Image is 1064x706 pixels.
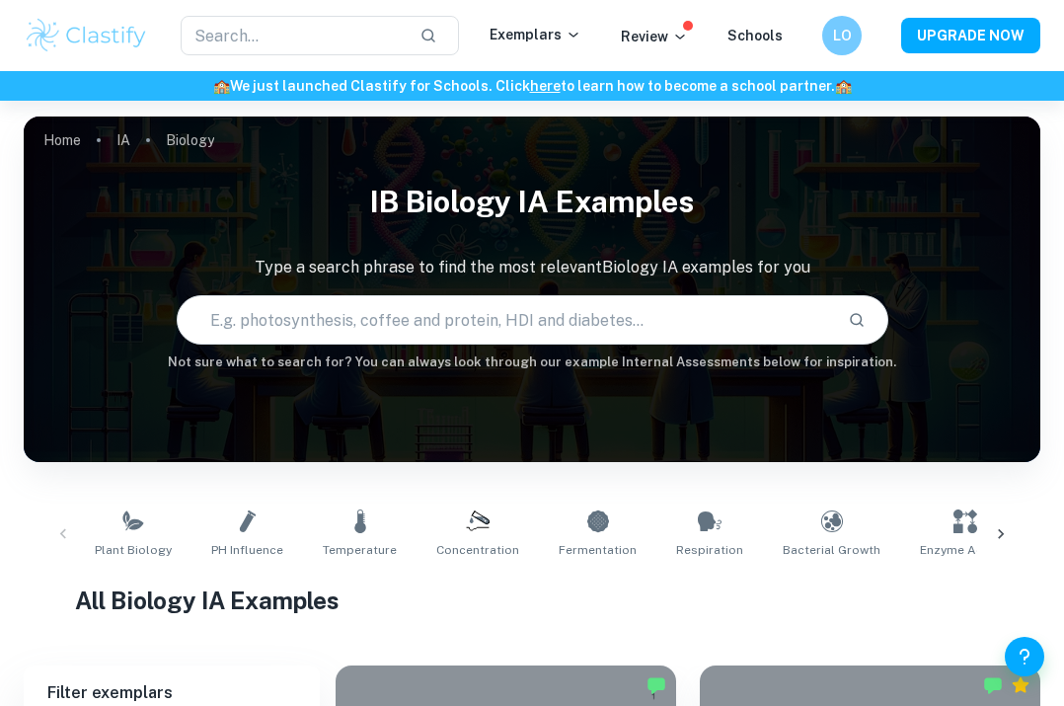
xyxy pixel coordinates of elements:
[181,16,404,55] input: Search...
[983,675,1003,695] img: Marked
[116,126,130,154] a: IA
[75,583,990,618] h1: All Biology IA Examples
[559,541,637,559] span: Fermentation
[24,256,1040,279] p: Type a search phrase to find the most relevant Biology IA examples for you
[621,26,688,47] p: Review
[920,541,1011,559] span: Enzyme Activity
[95,541,172,559] span: Plant Biology
[835,78,852,94] span: 🏫
[24,353,1040,372] h6: Not sure what to search for? You can always look through our example Internal Assessments below f...
[211,541,283,559] span: pH Influence
[178,292,832,348] input: E.g. photosynthesis, coffee and protein, HDI and diabetes...
[727,28,783,43] a: Schools
[24,16,149,55] img: Clastify logo
[24,172,1040,232] h1: IB Biology IA examples
[490,24,581,45] p: Exemplars
[4,75,1060,97] h6: We just launched Clastify for Schools. Click to learn how to become a school partner.
[646,675,666,695] img: Marked
[783,541,880,559] span: Bacterial Growth
[822,16,862,55] button: LO
[1005,637,1044,676] button: Help and Feedback
[1011,675,1030,695] div: Premium
[530,78,561,94] a: here
[840,303,874,337] button: Search
[43,126,81,154] a: Home
[213,78,230,94] span: 🏫
[166,129,214,151] p: Biology
[901,18,1040,53] button: UPGRADE NOW
[676,541,743,559] span: Respiration
[831,25,854,46] h6: LO
[323,541,397,559] span: Temperature
[436,541,519,559] span: Concentration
